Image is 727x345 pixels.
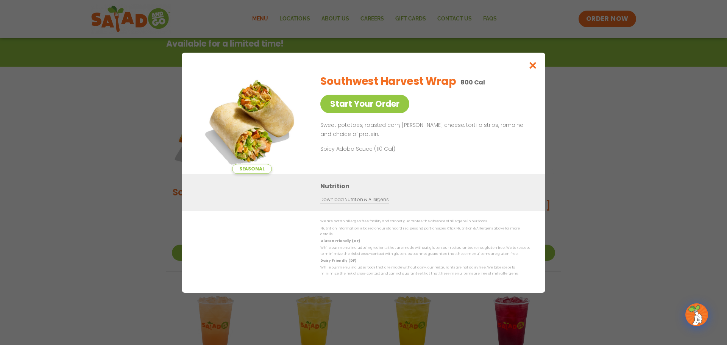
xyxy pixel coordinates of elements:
button: Close modal [521,53,545,78]
span: Seasonal [232,164,272,174]
p: Sweet potatoes, roasted corn, [PERSON_NAME] cheese, tortilla strips, romaine and choice of protein. [320,121,527,139]
img: wpChatIcon [686,304,707,325]
p: 800 Cal [460,78,485,87]
p: Nutrition information is based on our standard recipes and portion sizes. Click Nutrition & Aller... [320,225,530,237]
strong: Gluten Friendly (GF) [320,239,360,243]
p: While our menu includes ingredients that are made without gluten, our restaurants are not gluten ... [320,245,530,257]
a: Download Nutrition & Allergens [320,196,388,203]
p: Spicy Adobo Sauce (110 Cal) [320,145,460,153]
strong: Dairy Friendly (DF) [320,258,356,263]
p: While our menu includes foods that are made without dairy, our restaurants are not dairy free. We... [320,265,530,276]
img: Featured product photo for Southwest Harvest Wrap [199,68,305,174]
h3: Nutrition [320,181,534,191]
p: We are not an allergen free facility and cannot guarantee the absence of allergens in our foods. [320,219,530,224]
h2: Southwest Harvest Wrap [320,73,456,89]
a: Start Your Order [320,95,409,113]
